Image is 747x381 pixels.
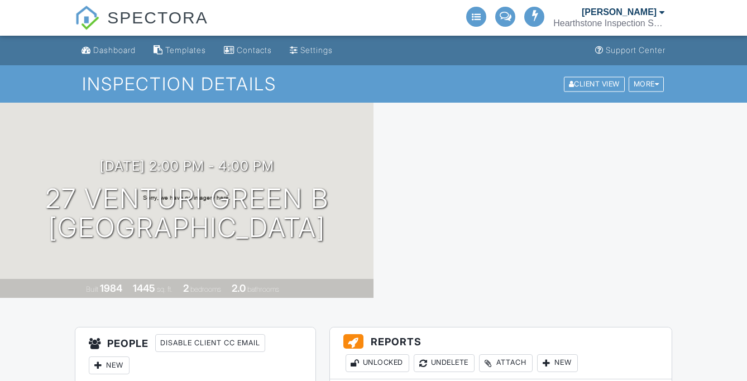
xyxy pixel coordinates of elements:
[86,285,98,293] span: Built
[75,6,99,30] img: The Best Home Inspection Software - Spectora
[75,17,208,37] a: SPECTORA
[165,45,206,55] div: Templates
[100,158,274,173] h3: [DATE] 2:00 pm - 4:00 pm
[247,285,279,293] span: bathrooms
[479,354,533,372] div: Attach
[77,40,140,61] a: Dashboard
[346,354,409,372] div: Unlocked
[93,45,136,55] div: Dashboard
[100,282,122,294] div: 1984
[606,45,665,55] div: Support Center
[330,327,672,379] h3: Reports
[629,76,664,91] div: More
[414,354,475,372] div: Undelete
[285,40,337,61] a: Settings
[232,282,246,294] div: 2.0
[300,45,333,55] div: Settings
[155,334,265,352] div: Disable Client CC Email
[553,18,665,29] div: Hearthstone Inspection Services, Inc.
[237,45,272,55] div: Contacts
[45,184,329,243] h1: 27 Venturi Green B [GEOGRAPHIC_DATA]
[591,40,670,61] a: Support Center
[107,6,208,29] span: SPECTORA
[190,285,221,293] span: bedrooms
[133,282,155,294] div: 1445
[219,40,276,61] a: Contacts
[563,79,628,88] a: Client View
[157,285,173,293] span: sq. ft.
[183,282,189,294] div: 2
[149,40,210,61] a: Templates
[582,7,657,18] div: [PERSON_NAME]
[564,76,625,91] div: Client View
[82,74,665,94] h1: Inspection Details
[537,354,578,372] div: New
[89,356,130,374] div: New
